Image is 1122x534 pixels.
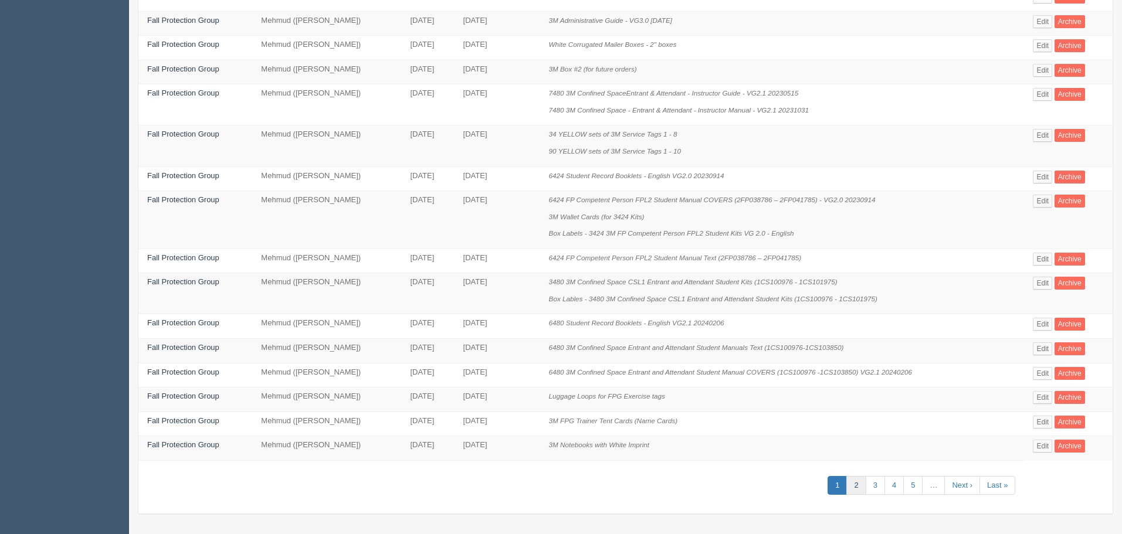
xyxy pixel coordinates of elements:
[1033,318,1052,331] a: Edit
[252,36,401,60] td: Mehmud ([PERSON_NAME])
[1055,15,1085,28] a: Archive
[147,195,219,204] a: Fall Protection Group
[866,476,885,495] a: 3
[147,40,219,49] a: Fall Protection Group
[147,392,219,400] a: Fall Protection Group
[455,11,540,36] td: [DATE]
[252,436,401,461] td: Mehmud ([PERSON_NAME])
[147,318,219,327] a: Fall Protection Group
[401,339,454,363] td: [DATE]
[1033,391,1052,404] a: Edit
[401,84,454,125] td: [DATE]
[549,172,724,179] i: 6424 Student Record Booklets - English VG2.0 20230914
[903,476,923,495] a: 5
[252,273,401,314] td: Mehmud ([PERSON_NAME])
[1055,171,1085,183] a: Archive
[1033,15,1052,28] a: Edit
[1055,440,1085,453] a: Archive
[401,60,454,84] td: [DATE]
[252,314,401,339] td: Mehmud ([PERSON_NAME])
[252,60,401,84] td: Mehmud ([PERSON_NAME])
[1033,129,1052,142] a: Edit
[1033,88,1052,101] a: Edit
[401,411,454,436] td: [DATE]
[1055,342,1085,355] a: Archive
[549,16,672,24] i: 3M Administrative Guide - VG3.0 [DATE]
[1033,39,1052,52] a: Edit
[1055,88,1085,101] a: Archive
[252,249,401,273] td: Mehmud ([PERSON_NAME])
[455,436,540,461] td: [DATE]
[147,253,219,262] a: Fall Protection Group
[455,273,540,314] td: [DATE]
[455,339,540,363] td: [DATE]
[401,125,454,166] td: [DATE]
[1033,64,1052,77] a: Edit
[549,213,645,220] i: 3M Wallet Cards (for 3424 Kits)
[1055,64,1085,77] a: Archive
[401,11,454,36] td: [DATE]
[147,440,219,449] a: Fall Protection Group
[252,387,401,412] td: Mehmud ([PERSON_NAME])
[401,249,454,273] td: [DATE]
[147,416,219,425] a: Fall Protection Group
[1055,195,1085,208] a: Archive
[252,11,401,36] td: Mehmud ([PERSON_NAME])
[549,295,877,302] i: Box Lables - 3480 3M Confined Space CSL1 Entrant and Attendant Student Kits (1CS100976 - 1CS101975)
[147,64,219,73] a: Fall Protection Group
[401,387,454,412] td: [DATE]
[922,476,945,495] a: …
[147,343,219,352] a: Fall Protection Group
[455,249,540,273] td: [DATE]
[147,89,219,97] a: Fall Protection Group
[549,441,649,448] i: 3M Notebooks with White Imprint
[252,339,401,363] td: Mehmud ([PERSON_NAME])
[846,476,866,495] a: 2
[147,368,219,376] a: Fall Protection Group
[252,166,401,191] td: Mehmud ([PERSON_NAME])
[252,363,401,387] td: Mehmud ([PERSON_NAME])
[252,125,401,166] td: Mehmud ([PERSON_NAME])
[455,125,540,166] td: [DATE]
[549,130,677,138] i: 34 YELLOW sets of 3M Service Tags 1 - 8
[1055,391,1085,404] a: Archive
[401,436,454,461] td: [DATE]
[549,392,665,400] i: Luggage Loops for FPG Exercise tags
[979,476,1015,495] a: Last »
[455,84,540,125] td: [DATE]
[455,363,540,387] td: [DATE]
[1055,253,1085,266] a: Archive
[549,254,802,261] i: 6424 FP Competent Person FPL2 Student Manual Text (2FP038786 – 2FP041785)
[1055,129,1085,142] a: Archive
[1033,253,1052,266] a: Edit
[944,476,980,495] a: Next ›
[147,277,219,286] a: Fall Protection Group
[549,40,677,48] i: White Corrugated Mailer Boxes - 2" boxes
[549,196,876,203] i: 6424 FP Competent Person FPL2 Student Manual COVERS (2FP038786 – 2FP041785) - VG2.0 20230914
[1033,416,1052,428] a: Edit
[455,191,540,249] td: [DATE]
[549,319,724,326] i: 6480 Student Record Booklets - English VG2.1 20240206
[252,84,401,125] td: Mehmud ([PERSON_NAME])
[455,314,540,339] td: [DATE]
[1055,416,1085,428] a: Archive
[549,106,809,114] i: 7480 3M Confined Space - Entrant & Attendant - Instructor Manual - VG2.1 20231031
[1033,195,1052,208] a: Edit
[549,417,678,424] i: 3M FPG Trainer Tent Cards (Name Cards)
[1033,342,1052,355] a: Edit
[401,314,454,339] td: [DATE]
[549,65,637,73] i: 3M Box #2 (for future orders)
[401,363,454,387] td: [DATE]
[147,130,219,138] a: Fall Protection Group
[1033,440,1052,453] a: Edit
[549,368,912,376] i: 6480 3M Confined Space Entrant and Attendant Student Manual COVERS (1CS100976 -1CS103850) VG2.1 2...
[549,229,794,237] i: Box Labels - 3424 3M FP Competent Person FPL2 Student Kits VG 2.0 - English
[1055,39,1085,52] a: Archive
[549,343,844,351] i: 6480 3M Confined Space Entrant and Attendant Student Manuals Text (1CS100976-1CS103850)
[1033,367,1052,380] a: Edit
[147,171,219,180] a: Fall Protection Group
[1033,171,1052,183] a: Edit
[455,36,540,60] td: [DATE]
[401,166,454,191] td: [DATE]
[401,191,454,249] td: [DATE]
